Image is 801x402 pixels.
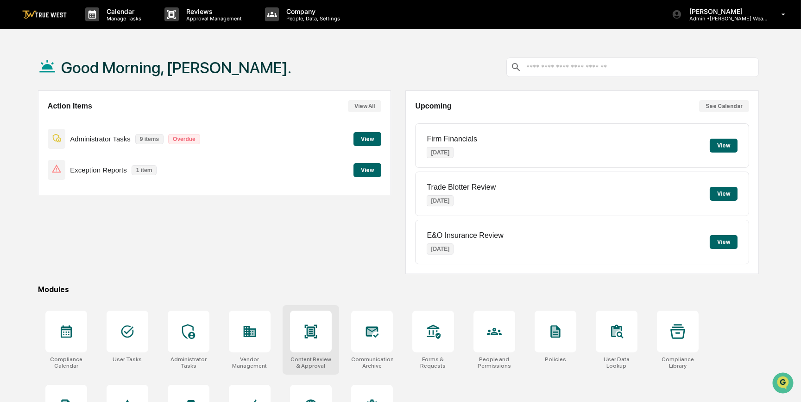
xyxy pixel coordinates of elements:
button: View [353,163,381,177]
p: Overdue [168,134,200,144]
h1: Good Morning, [PERSON_NAME]. [61,58,291,77]
a: 🖐️Preclearance [6,113,63,130]
div: Policies [545,356,566,363]
div: User Tasks [113,356,142,363]
p: Calendar [99,7,146,15]
div: User Data Lookup [596,356,637,369]
a: 🔎Data Lookup [6,131,62,147]
p: Manage Tasks [99,15,146,22]
div: Administrator Tasks [168,356,209,369]
p: 9 items [135,134,164,144]
a: 🗄️Attestations [63,113,119,130]
p: Administrator Tasks [70,135,131,143]
button: Start new chat [158,74,169,85]
button: View [710,187,738,201]
iframe: Open customer support [771,371,796,396]
p: Reviews [179,7,246,15]
div: People and Permissions [473,356,515,369]
button: View [353,132,381,146]
div: 🖐️ [9,118,17,125]
p: [PERSON_NAME] [682,7,768,15]
div: Content Review & Approval [290,356,332,369]
div: We're available if you need us! [32,80,117,88]
p: Approval Management [179,15,246,22]
span: Pylon [92,157,112,164]
p: E&O Insurance Review [427,231,503,240]
p: Exception Reports [70,166,127,174]
div: Compliance Calendar [45,356,87,369]
div: Modules [38,285,759,294]
div: Vendor Management [229,356,271,369]
p: Trade Blotter Review [427,183,496,191]
p: 1 item [132,165,157,175]
img: 1746055101610-c473b297-6a78-478c-a979-82029cc54cd1 [9,71,26,88]
button: View All [348,100,381,112]
div: Communications Archive [351,356,393,369]
button: See Calendar [699,100,749,112]
div: 🔎 [9,135,17,143]
span: Data Lookup [19,134,58,144]
button: View [710,235,738,249]
button: View [710,139,738,153]
p: [DATE] [427,243,454,255]
p: How can we help? [9,19,169,34]
p: Company [279,7,345,15]
p: People, Data, Settings [279,15,345,22]
a: Powered byPylon [65,157,112,164]
a: View [353,134,381,143]
span: Attestations [76,117,115,126]
div: Forms & Requests [412,356,454,369]
div: Start new chat [32,71,152,80]
a: View [353,165,381,174]
p: Firm Financials [427,135,477,143]
p: [DATE] [427,147,454,158]
h2: Action Items [48,102,92,110]
div: Compliance Library [657,356,699,369]
p: Admin • [PERSON_NAME] Wealth Management [682,15,768,22]
span: Preclearance [19,117,60,126]
p: [DATE] [427,195,454,206]
div: 🗄️ [67,118,75,125]
img: logo [22,10,67,19]
h2: Upcoming [415,102,451,110]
